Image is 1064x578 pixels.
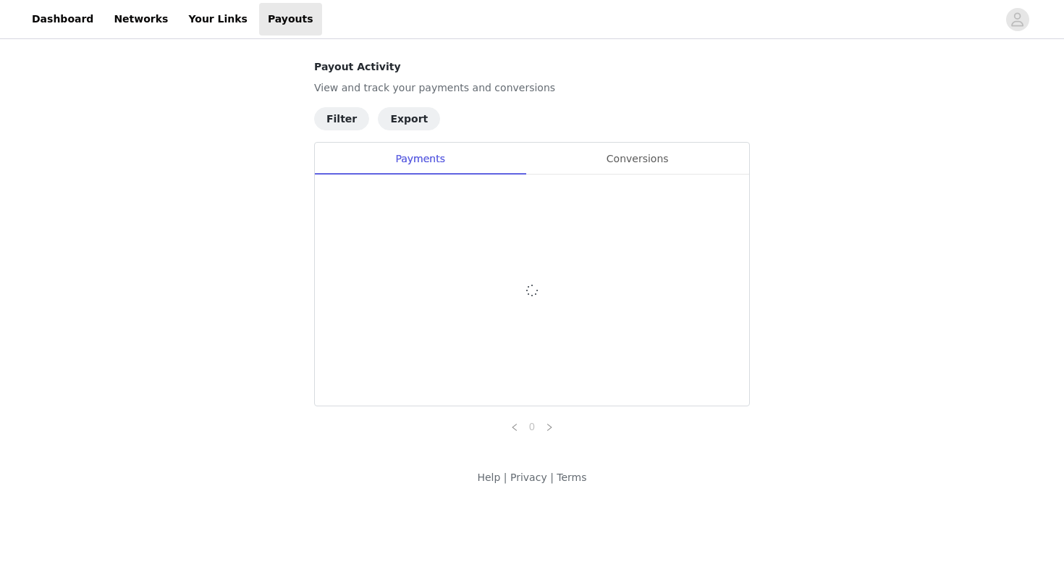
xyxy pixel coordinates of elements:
[378,107,440,130] button: Export
[557,472,586,483] a: Terms
[504,472,507,483] span: |
[314,59,750,75] h4: Payout Activity
[23,3,102,35] a: Dashboard
[545,423,554,432] i: icon: right
[506,418,523,435] li: Previous Page
[314,80,750,96] p: View and track your payments and conversions
[524,419,540,435] a: 0
[105,3,177,35] a: Networks
[525,143,749,175] div: Conversions
[510,423,519,432] i: icon: left
[315,143,525,175] div: Payments
[314,107,369,130] button: Filter
[259,3,322,35] a: Payouts
[180,3,256,35] a: Your Links
[477,472,500,483] a: Help
[541,418,558,435] li: Next Page
[523,418,541,435] li: 0
[550,472,554,483] span: |
[1010,8,1024,31] div: avatar
[510,472,547,483] a: Privacy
